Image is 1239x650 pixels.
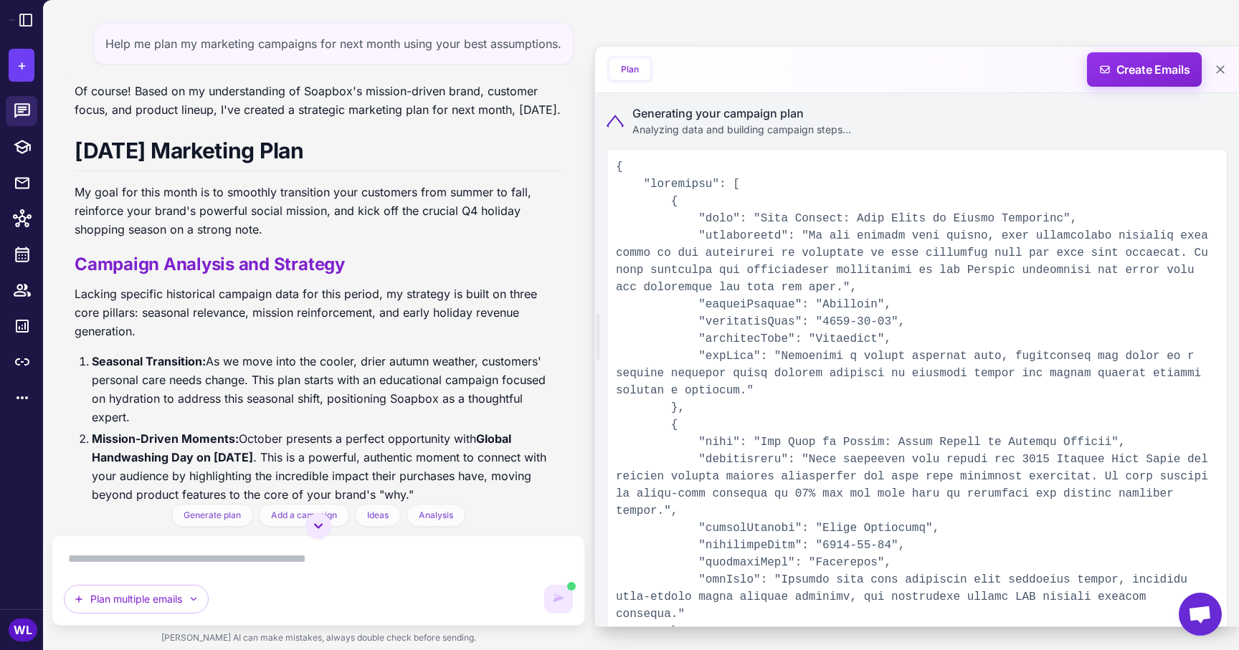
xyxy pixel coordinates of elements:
button: Ideas [355,504,401,527]
span: Generate plan [184,509,241,522]
button: Plan multiple emails [64,585,209,613]
span: + [17,54,27,76]
button: Add a campaign [259,504,349,527]
span: Create Emails [1082,52,1207,87]
div: WL [9,618,37,641]
img: Raleon Logo [9,19,14,20]
button: + [9,49,34,82]
span: Analysis [419,509,453,522]
div: Help me plan my marketing campaigns for next month using your best assumptions. [93,23,574,64]
h2: Campaign Analysis and Strategy [75,253,562,276]
p: Of course! Based on my understanding of Soapbox's mission-driven brand, customer focus, and produ... [75,82,562,119]
div: Analyzing data and building campaign steps... [632,122,851,138]
strong: Global Handwashing Day on [DATE] [92,431,511,464]
button: Plan [609,59,650,80]
button: Analysis [407,504,465,527]
div: [PERSON_NAME] AI can make mistakes, always double check before sending. [52,626,585,650]
span: Add a campaign [271,509,337,522]
li: As we move into the cooler, drier autumn weather, customers' personal care needs change. This pla... [92,352,562,426]
span: AI is generating content. You can still type but cannot send yet. [567,582,576,591]
div: Open chat [1179,593,1222,636]
span: Ideas [367,509,389,522]
button: AI is generating content. You can keep typing but cannot send until it completes. [544,585,573,613]
strong: Mission-Driven Moments: [92,431,239,446]
button: Create Emails [1087,52,1202,87]
p: Lacking specific historical campaign data for this period, my strategy is built on three core pil... [75,285,562,340]
div: Generating your campaign plan [632,105,851,122]
p: My goal for this month is to smoothly transition your customers from summer to fall, reinforce yo... [75,183,562,239]
h1: [DATE] Marketing Plan [75,136,562,171]
button: Generate plan [171,504,253,527]
li: October presents a perfect opportunity with . This is a powerful, authentic moment to connect wit... [92,429,562,504]
strong: Seasonal Transition: [92,354,206,368]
